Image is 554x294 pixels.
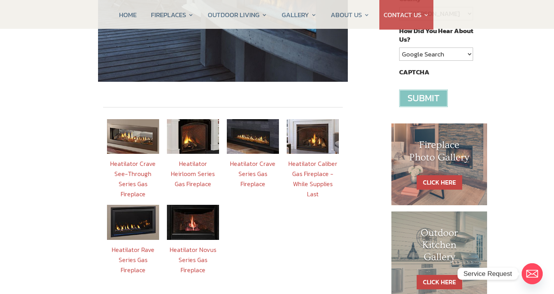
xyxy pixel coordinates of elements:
[288,159,337,199] a: Heatilator Caliber Gas Fireplace - While Supplies Last
[407,227,472,268] h1: Outdoor Kitchen Gallery
[171,159,215,188] a: Heatilator Heirloom Series Gas Fireplace
[407,139,472,167] h1: Fireplace Photo Gallery
[522,263,543,284] a: Email
[399,90,448,107] input: Submit
[107,205,159,239] img: HTL_Rave32_195x177
[417,175,462,190] a: CLICK HERE
[112,245,154,275] a: Heatilator Rave Series Gas Fireplace
[230,159,275,188] a: Heatilator Crave Series Gas Fireplace
[107,119,159,154] img: HTL-gasFP-Crave48ST-Illusion-AmberGlass-Logs-195x177
[417,275,462,289] a: CLICK HERE
[110,159,156,199] a: Heatilator Crave See-Through Series Gas Fireplace
[167,205,219,239] img: HTL-Novus-42in-gas-fireplace_195x177
[287,119,339,154] img: 14_CAL42X-WB_BronzeCam-Front_2977_195x155
[399,68,430,76] label: CAPTCHA
[227,119,279,154] img: Crave60_GettyImages-151573744_sideregister_195x177
[399,26,473,44] label: How Did You Hear About Us?
[170,245,216,275] a: Heatilator Novus Series Gas Fireplace
[167,119,219,154] img: HTL_gasFP_Heirloom36-NB_195x177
